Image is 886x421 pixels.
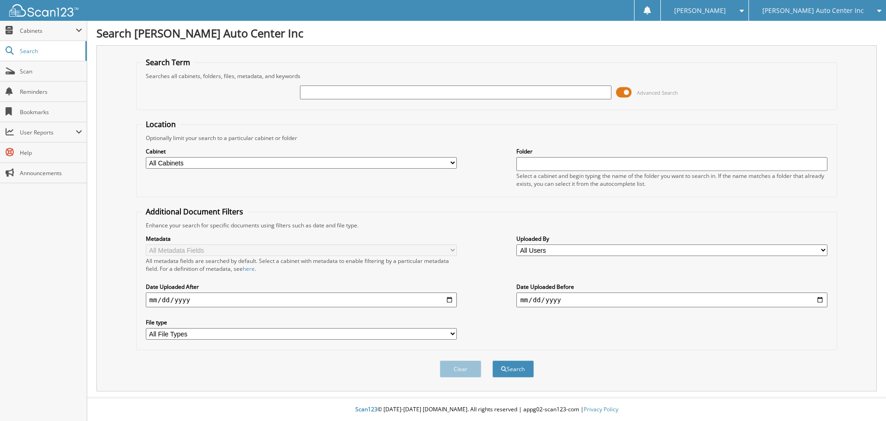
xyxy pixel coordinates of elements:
span: Reminders [20,88,82,96]
span: Help [20,149,82,157]
iframe: Chat Widget [840,377,886,421]
span: Advanced Search [637,89,678,96]
span: Scan123 [355,405,377,413]
label: Uploaded By [516,235,827,243]
label: Date Uploaded Before [516,283,827,291]
legend: Location [141,119,180,129]
label: Date Uploaded After [146,283,457,291]
span: Search [20,47,81,55]
label: Metadata [146,235,457,243]
div: Optionally limit your search to a particular cabinet or folder [141,134,832,142]
button: Search [492,360,534,378]
input: end [516,293,827,307]
label: Cabinet [146,147,457,155]
div: © [DATE]-[DATE] [DOMAIN_NAME]. All rights reserved | appg02-scan123-com | [87,398,886,421]
div: Select a cabinet and begin typing the name of the folder you want to search in. If the name match... [516,172,827,188]
span: Cabinets [20,27,76,35]
label: File type [146,318,457,326]
div: Searches all cabinets, folders, files, metadata, and keywords [141,72,832,80]
div: All metadata fields are searched by default. Select a cabinet with metadata to enable filtering b... [146,257,457,273]
span: Bookmarks [20,108,82,116]
h1: Search [PERSON_NAME] Auto Center Inc [96,25,877,41]
span: [PERSON_NAME] [674,8,726,13]
a: Privacy Policy [584,405,618,413]
span: Scan [20,67,82,75]
legend: Search Term [141,57,195,67]
span: User Reports [20,128,76,136]
input: start [146,293,457,307]
span: [PERSON_NAME] Auto Center Inc [762,8,864,13]
a: here [243,265,255,273]
div: Enhance your search for specific documents using filters such as date and file type. [141,221,832,229]
legend: Additional Document Filters [141,207,248,217]
button: Clear [440,360,481,378]
label: Folder [516,147,827,155]
span: Announcements [20,169,82,177]
img: scan123-logo-white.svg [9,4,78,17]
